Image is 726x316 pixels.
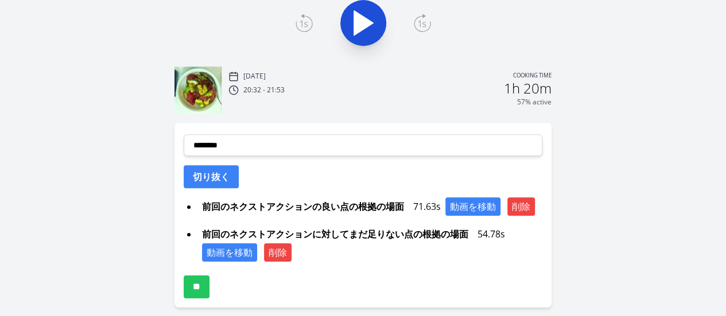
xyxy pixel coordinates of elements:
[264,243,292,262] button: 削除
[197,225,542,262] div: 54.78s
[504,81,552,95] h2: 1h 20m
[184,165,239,188] button: 切り抜く
[197,197,542,216] div: 71.63s
[202,243,257,262] button: 動画を移動
[445,197,500,216] button: 動画を移動
[197,225,473,243] span: 前回のネクストアクションに対してまだ足りない点の根拠の場面
[243,85,285,95] p: 20:32 - 21:53
[174,67,222,114] img: 250918113333_thumb.jpeg
[513,71,552,81] p: Cooking time
[243,72,266,81] p: [DATE]
[507,197,535,216] button: 削除
[197,197,409,216] span: 前回のネクストアクションの良い点の根拠の場面
[517,97,552,107] p: 57% active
